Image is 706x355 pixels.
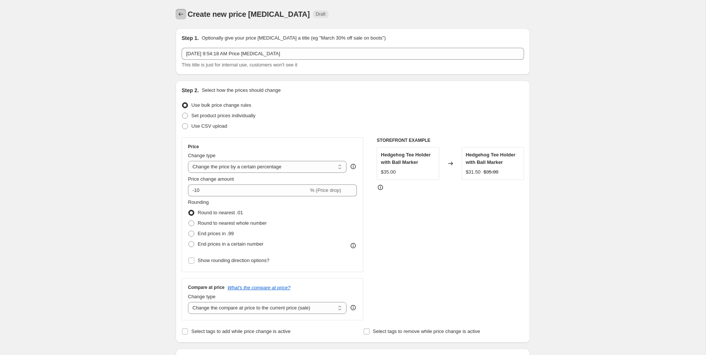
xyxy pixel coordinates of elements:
[198,241,263,247] span: End prices in a certain number
[188,153,216,158] span: Change type
[191,123,227,129] span: Use CSV upload
[349,163,357,170] div: help
[349,304,357,311] div: help
[483,168,498,176] strike: $35.00
[176,9,186,19] button: Price change jobs
[381,168,396,176] div: $35.00
[182,34,199,42] h2: Step 1.
[198,210,243,215] span: Round to nearest .01
[188,294,216,299] span: Change type
[310,187,341,193] span: % (Price drop)
[466,168,481,176] div: $31.50
[191,113,255,118] span: Set product prices individually
[188,284,225,290] h3: Compare at price
[466,152,515,165] span: Hedgehog Tee Holder with Ball Marker
[377,137,524,143] h6: STOREFRONT EXAMPLE
[188,199,209,205] span: Rounding
[191,328,291,334] span: Select tags to add while price change is active
[202,87,281,94] p: Select how the prices should change
[188,10,310,18] span: Create new price [MEDICAL_DATA]
[188,184,308,196] input: -15
[202,34,386,42] p: Optionally give your price [MEDICAL_DATA] a title (eg "March 30% off sale on boots")
[381,152,430,165] span: Hedgehog Tee Holder with Ball Marker
[373,328,480,334] span: Select tags to remove while price change is active
[182,62,297,68] span: This title is just for internal use, customers won't see it
[188,176,234,182] span: Price change amount
[198,231,234,236] span: End prices in .99
[228,285,291,290] button: What's the compare at price?
[198,220,267,226] span: Round to nearest whole number
[191,102,251,108] span: Use bulk price change rules
[182,87,199,94] h2: Step 2.
[198,258,269,263] span: Show rounding direction options?
[316,11,326,17] span: Draft
[188,144,199,150] h3: Price
[182,48,524,60] input: 30% off holiday sale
